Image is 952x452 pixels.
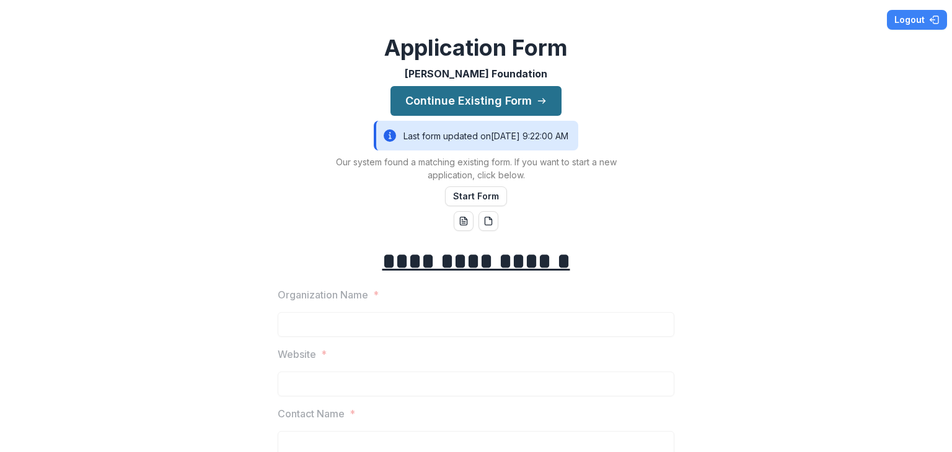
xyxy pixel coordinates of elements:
[384,35,568,61] h2: Application Form
[278,347,316,362] p: Website
[445,186,507,206] button: Start Form
[390,86,562,116] button: Continue Existing Form
[374,121,578,150] div: Last form updated on [DATE] 9:22:00 AM
[478,211,498,231] button: pdf-download
[887,10,947,30] button: Logout
[278,287,368,302] p: Organization Name
[321,155,631,181] p: Our system found a matching existing form. If you want to start a new application, click below.
[278,406,345,421] p: Contact Name
[454,211,474,231] button: word-download
[405,66,547,81] p: [PERSON_NAME] Foundation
